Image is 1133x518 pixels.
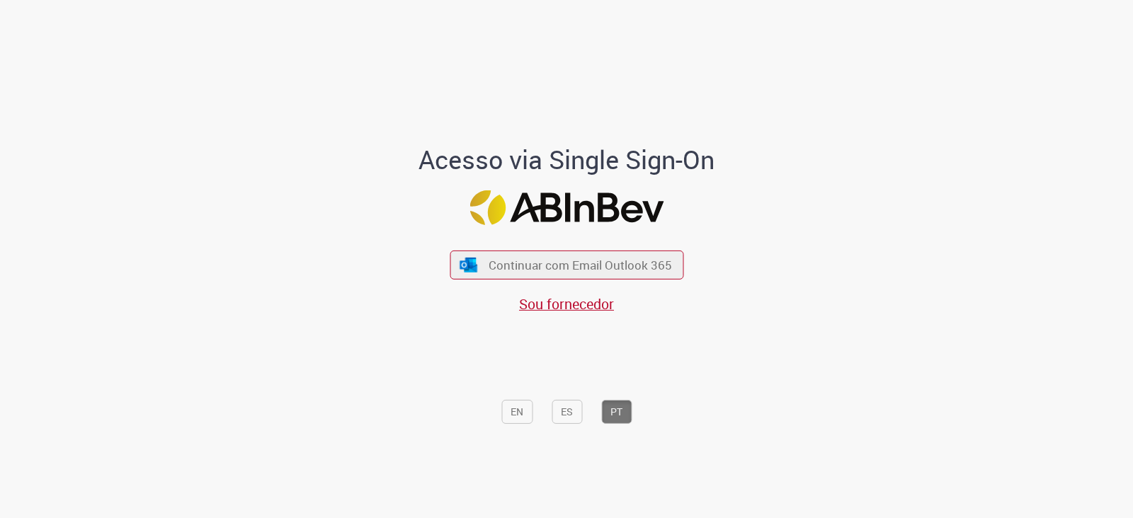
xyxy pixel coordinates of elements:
[519,294,614,313] a: Sou fornecedor
[450,251,683,280] button: ícone Azure/Microsoft 360 Continuar com Email Outlook 365
[459,257,479,272] img: ícone Azure/Microsoft 360
[370,146,763,174] h1: Acesso via Single Sign-On
[601,400,632,424] button: PT
[469,190,664,225] img: Logo ABInBev
[501,400,533,424] button: EN
[489,257,672,273] span: Continuar com Email Outlook 365
[552,400,582,424] button: ES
